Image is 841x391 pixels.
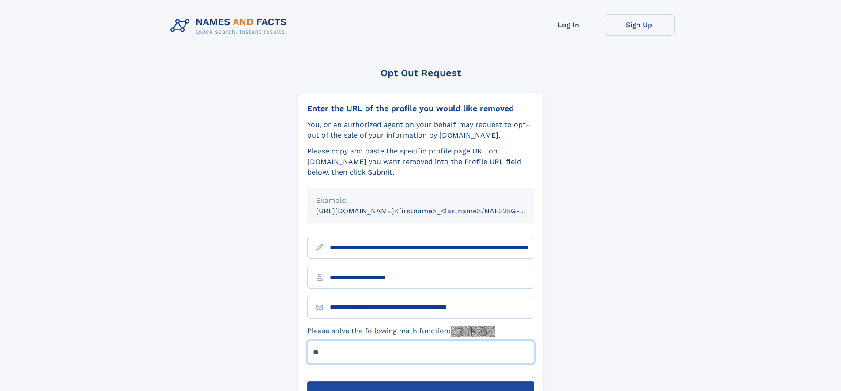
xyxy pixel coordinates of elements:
[167,14,294,38] img: Logo Names and Facts
[298,67,543,78] div: Opt Out Request
[307,326,495,337] label: Please solve the following math function:
[307,119,534,141] div: You, or an authorized agent on your behalf, may request to opt-out of the sale of your informatio...
[533,14,604,36] a: Log In
[316,207,551,215] small: [URL][DOMAIN_NAME]<firstname>_<lastname>/NAF325G-xxxxxxxx
[604,14,675,36] a: Sign Up
[316,195,525,206] div: Example:
[307,146,534,178] div: Please copy and paste the specific profile page URL on [DOMAIN_NAME] you want removed into the Pr...
[307,104,534,113] div: Enter the URL of the profile you would like removed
